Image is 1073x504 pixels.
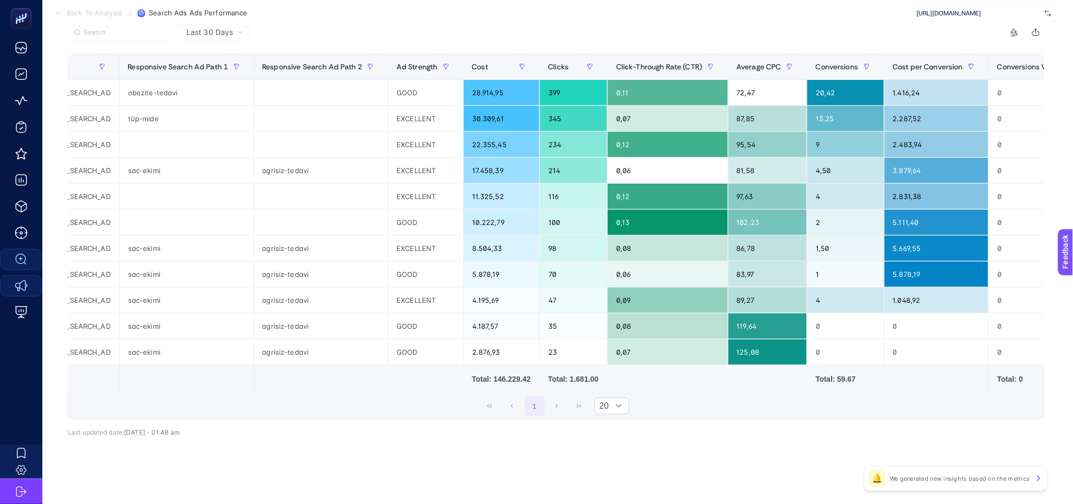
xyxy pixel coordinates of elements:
div: 2 [807,210,884,235]
span: Conversions Value [997,62,1061,71]
div: GOOD [388,262,463,287]
div: 20,42 [807,80,884,105]
div: agrisiz-tedavi [254,287,388,313]
div: 0,11 [608,80,727,105]
div: sac-ekimi [120,236,254,261]
div: agrisiz-tedavi [254,339,388,365]
div: 102,23 [728,210,807,235]
div: EXCELLENT [388,106,463,131]
span: Average CPC [737,62,782,71]
div: 13,25 [807,106,884,131]
span: Last updated date: [68,428,124,436]
div: obezite-tedavi [120,80,254,105]
div: EXCELLENT [388,184,463,209]
span: Cost per Conversion [893,62,963,71]
div: 🔔 [869,470,886,487]
div: 8.504,33 [464,236,539,261]
div: 5.878,19 [464,262,539,287]
div: GOOD [388,80,463,105]
div: 72,47 [728,80,807,105]
div: 1.048,92 [885,287,989,313]
div: 1 [807,262,884,287]
div: 83,97 [728,262,807,287]
div: 97,63 [728,184,807,209]
div: agrisiz-tedavi [254,236,388,261]
span: Ad Strength [396,62,438,71]
div: GOOD [388,210,463,235]
div: 100 [540,210,607,235]
div: 0 [885,339,989,365]
div: 70 [540,262,607,287]
div: 10.222,79 [464,210,539,235]
span: Conversions [816,62,859,71]
div: 2.876,93 [464,339,539,365]
div: 81,58 [728,158,807,183]
div: 119,64 [728,313,807,339]
div: 89,27 [728,287,807,313]
span: Search Ads Ads Performance [149,9,247,17]
div: Total: 59.67 [816,374,876,384]
div: 399 [540,80,607,105]
div: sac-ekimi [120,158,254,183]
div: EXCELLENT [388,132,463,157]
div: EXCELLENT [388,158,463,183]
div: EXCELLENT [388,287,463,313]
div: 0,06 [608,158,727,183]
div: Total: 1.681.00 [548,374,599,384]
div: 0 [807,339,884,365]
div: 35 [540,313,607,339]
span: [DATE]・01:48 am [124,428,179,436]
div: 98 [540,236,607,261]
div: 2.831,38 [885,184,989,209]
div: 0,13 [608,210,727,235]
div: 5.111,40 [885,210,989,235]
div: 11.325,52 [464,184,539,209]
div: Total: 146.229.42 [472,374,531,384]
div: 86,78 [728,236,807,261]
div: 0,09 [608,287,727,313]
span: Feedback [6,3,40,12]
div: sac-ekimi [120,262,254,287]
div: 214 [540,158,607,183]
div: 0,06 [608,262,727,287]
div: 9 [807,132,884,157]
div: 0,07 [608,339,727,365]
div: 345 [540,106,607,131]
span: Responsive Search Ad Path 2 [263,62,363,71]
div: agrisiz-tedavi [254,262,388,287]
div: sac-ekimi [120,287,254,313]
div: Last 30 Days [68,41,1044,436]
span: Responsive Search Ad Path 1 [128,62,228,71]
div: agrisiz-tedavi [254,158,388,183]
div: agrisiz-tedavi [254,313,388,339]
div: 4 [807,287,884,313]
div: 0,12 [608,132,727,157]
span: Clicks [548,62,569,71]
div: 4 [807,184,884,209]
div: sac-ekimi [120,313,254,339]
img: svg%3e [1045,8,1051,19]
div: 47 [540,287,607,313]
span: / [129,8,131,17]
div: 17.458,39 [464,158,539,183]
div: EXCELLENT [388,236,463,261]
div: 0,08 [608,236,727,261]
div: 30.309,61 [464,106,539,131]
div: tüp-mide [120,106,254,131]
div: 1,50 [807,236,884,261]
div: 4.187,57 [464,313,539,339]
span: Cost [472,62,489,71]
span: Rows per page [595,398,609,414]
div: 116 [540,184,607,209]
div: GOOD [388,339,463,365]
div: 125,08 [728,339,807,365]
div: 2.483,94 [885,132,989,157]
div: 0 [807,313,884,339]
div: 4,50 [807,158,884,183]
button: 1 [525,396,545,416]
div: sac-ekimi [120,339,254,365]
div: 0,12 [608,184,727,209]
div: 87,85 [728,106,807,131]
div: 28.914,95 [464,80,539,105]
div: 22.355,45 [464,132,539,157]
